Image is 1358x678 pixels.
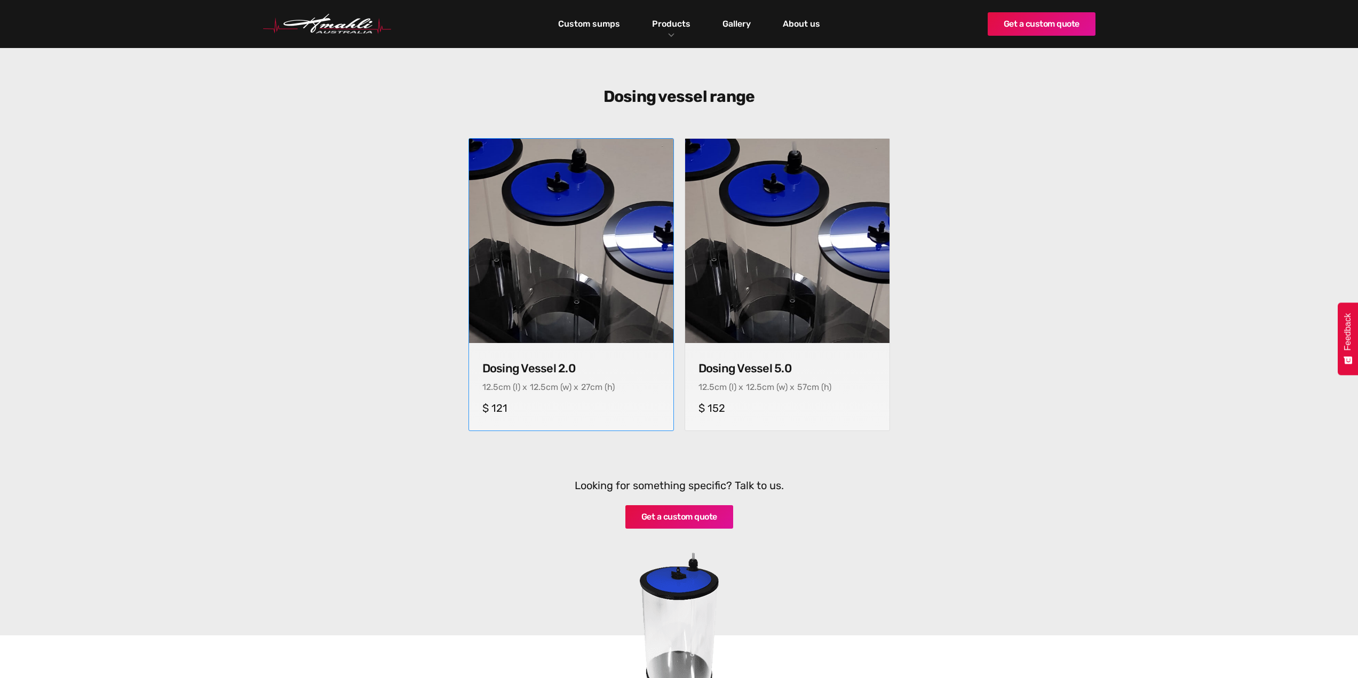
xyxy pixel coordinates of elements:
div: cm (l) x [714,382,743,392]
h4: Dosing Vessel 5.0 [698,362,876,376]
div: 12.5 [698,382,714,392]
div: 27 [581,382,590,392]
h4: Dosing Vessel 2.0 [482,362,660,376]
h5: $ 152 [698,402,876,414]
a: Get a custom quote [988,12,1095,36]
a: Custom sumps [555,15,623,33]
h5: Looking for something specific? Talk to us. [474,479,885,492]
a: Gallery [720,15,753,33]
img: Hmahli Australia Logo [263,14,391,34]
h3: Dosing vessel range [474,87,885,106]
a: About us [780,15,823,33]
div: cm (h) [807,382,831,392]
div: 57 [797,382,807,392]
a: Dosing Vessel 2.0Dosing Vessel 2.0Dosing Vessel 2.012.5cm (l) x12.5cm (w) x27cm (h)$ 121 [468,138,674,431]
a: Get a custom quote [625,505,733,529]
div: cm (w) x [762,382,795,392]
a: home [263,14,391,34]
div: 12.5 [482,382,498,392]
div: cm (h) [590,382,615,392]
a: Products [649,16,693,31]
div: cm (w) x [546,382,578,392]
img: Dosing Vessel 2.0 [467,137,676,345]
span: Feedback [1343,313,1353,350]
button: Feedback - Show survey [1338,302,1358,375]
div: 12.5 [530,382,546,392]
img: Dosing Vessel 5.0 [685,139,890,343]
div: 12.5 [746,382,762,392]
a: Dosing Vessel 5.0Dosing Vessel 5.0Dosing Vessel 5.012.5cm (l) x12.5cm (w) x57cm (h)$ 152 [685,138,890,431]
div: cm (l) x [498,382,527,392]
h5: $ 121 [482,402,660,414]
